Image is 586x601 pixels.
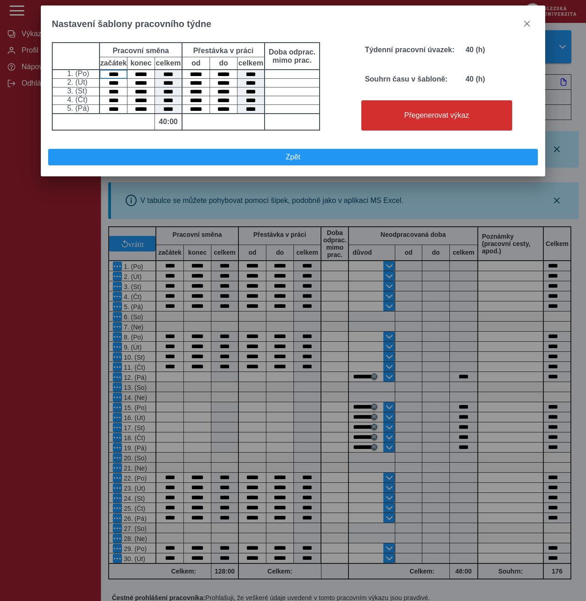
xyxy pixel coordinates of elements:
span: 4. (Čt) [65,96,87,104]
button: close [520,16,534,31]
b: Týdenní pracovní úvazek: [365,46,455,54]
span: 3. (St) [65,87,87,95]
button: Zpět [48,149,538,165]
span: 1. (Po) [65,70,89,77]
b: od [182,59,210,67]
span: 2. (Út) [65,78,87,86]
b: Přestávka v práci [193,47,254,55]
button: Přegenerovat výkaz [361,100,512,131]
span: Nastavení šablony pracovního týdne [52,19,211,29]
b: 40 (h) [465,46,485,54]
b: začátek [100,59,127,67]
b: do [210,59,237,67]
span: Zpět [52,153,534,161]
b: konec [127,59,155,67]
b: Doba odprac. mimo prac. [267,48,317,65]
b: Pracovní směna [113,47,169,55]
span: 5. (Pá) [65,104,89,112]
b: Souhrn času v šabloně: [365,75,448,83]
span: Přegenerovat výkaz [365,111,508,120]
b: celkem [238,59,264,67]
b: celkem [155,59,182,67]
b: 40:00 [155,118,182,126]
b: 40 (h) [465,75,485,83]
